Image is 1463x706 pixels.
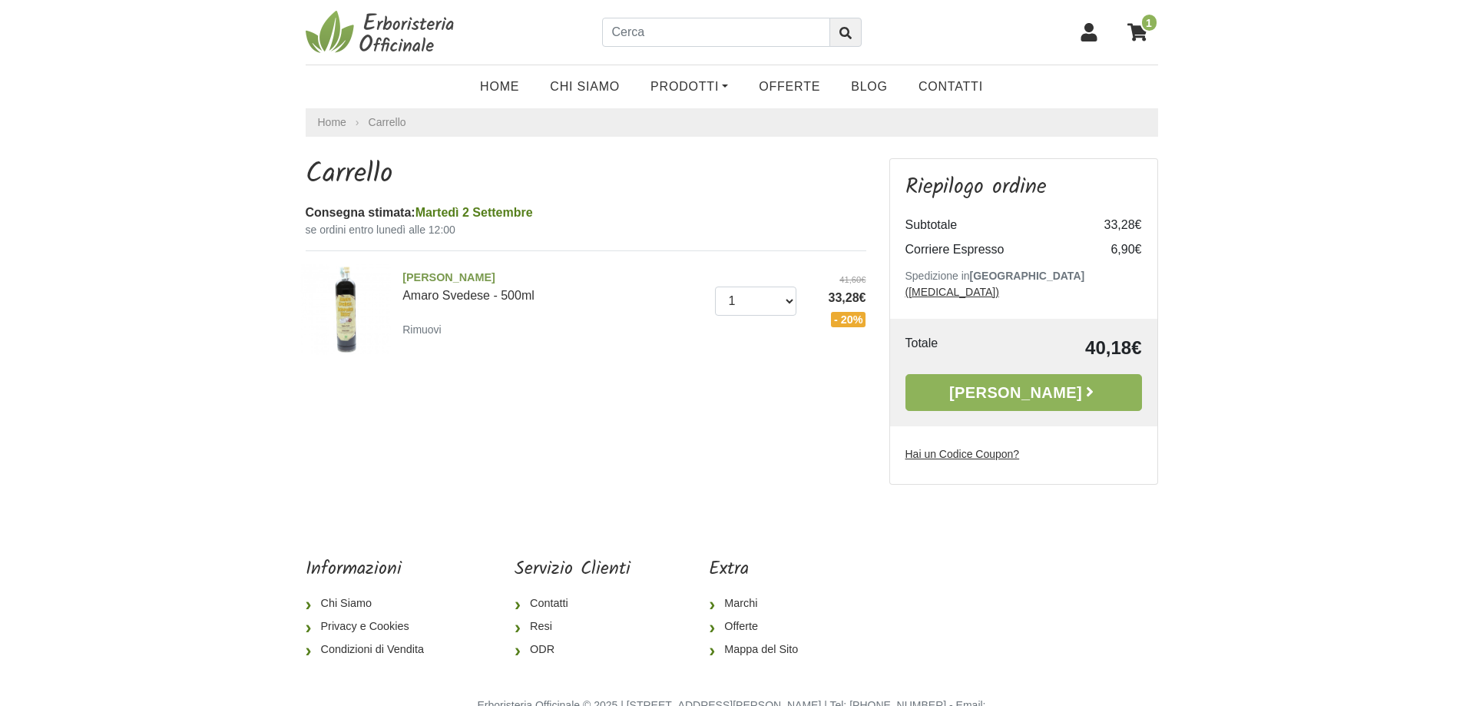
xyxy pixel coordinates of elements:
[831,312,866,327] span: - 20%
[992,334,1142,362] td: 40,18€
[515,638,631,661] a: ODR
[402,323,442,336] small: Rimuovi
[515,559,631,581] h5: Servizio Clienti
[905,286,999,298] a: ([MEDICAL_DATA])
[905,334,992,362] td: Totale
[1081,237,1142,262] td: 6,90€
[306,559,436,581] h5: Informazioni
[903,71,998,102] a: Contatti
[889,559,1157,612] iframe: fb:page Facebook Social Plugin
[635,71,743,102] a: Prodotti
[1140,13,1158,32] span: 1
[402,270,703,302] a: [PERSON_NAME]Amaro Svedese - 500ml
[306,222,866,238] small: se ordini entro lunedì alle 12:00
[905,237,1081,262] td: Corriere Espresso
[306,592,436,615] a: Chi Siamo
[836,71,903,102] a: Blog
[306,158,866,191] h1: Carrello
[808,289,866,307] span: 33,28€
[535,71,635,102] a: Chi Siamo
[905,174,1142,201] h3: Riepilogo ordine
[743,71,836,102] a: OFFERTE
[369,116,406,128] a: Carrello
[306,204,866,222] div: Consegna stimata:
[808,273,866,287] del: 41,60€
[415,206,533,219] span: Martedì 2 Settembre
[602,18,830,47] input: Cerca
[709,615,810,638] a: Offerte
[306,615,436,638] a: Privacy e Cookies
[318,114,346,131] a: Home
[905,374,1142,411] a: [PERSON_NAME]
[905,448,1020,460] u: Hai un Codice Coupon?
[905,213,1081,237] td: Subtotale
[709,638,810,661] a: Mappa del Sito
[709,559,810,581] h5: Extra
[515,615,631,638] a: Resi
[970,270,1085,282] b: [GEOGRAPHIC_DATA]
[515,592,631,615] a: Contatti
[300,264,392,355] img: Amaro Svedese - 500ml
[1120,13,1158,51] a: 1
[306,9,459,55] img: Erboristeria Officinale
[306,638,436,661] a: Condizioni di Vendita
[306,108,1158,137] nav: breadcrumb
[1081,213,1142,237] td: 33,28€
[465,71,535,102] a: Home
[905,446,1020,462] label: Hai un Codice Coupon?
[905,268,1142,300] p: Spedizione in
[402,320,448,339] a: Rimuovi
[402,270,703,287] span: [PERSON_NAME]
[709,592,810,615] a: Marchi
